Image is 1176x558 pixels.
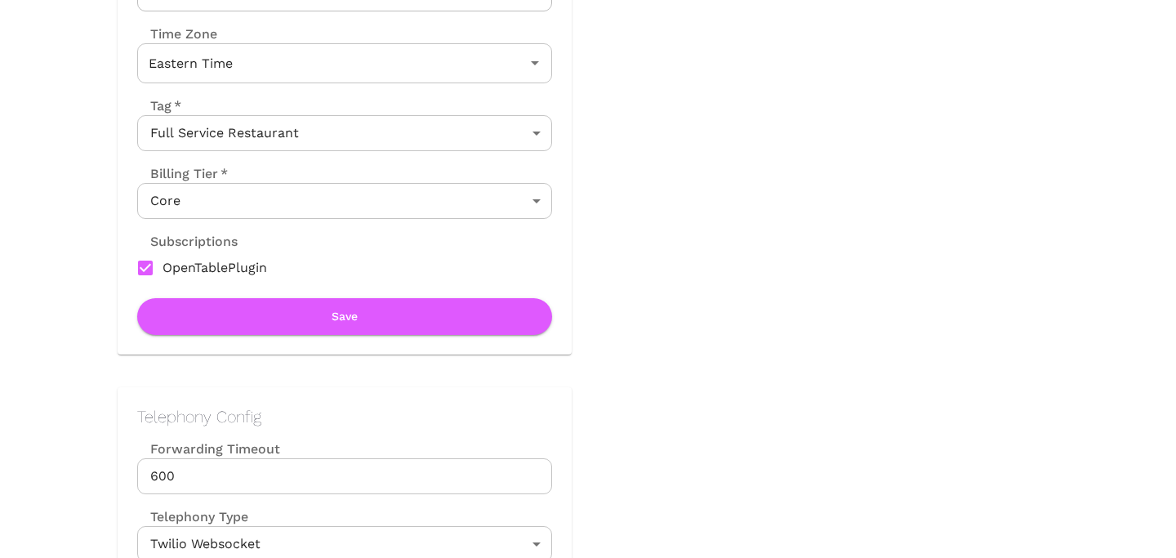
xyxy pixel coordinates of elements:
[137,115,552,151] div: Full Service Restaurant
[137,183,552,219] div: Core
[137,232,238,251] label: Subscriptions
[137,298,552,335] button: Save
[137,440,552,458] label: Forwarding Timeout
[163,258,267,278] span: OpenTablePlugin
[137,164,228,183] label: Billing Tier
[523,51,546,74] button: Open
[137,407,552,426] h2: Telephony Config
[137,507,248,526] label: Telephony Type
[137,96,181,115] label: Tag
[137,25,552,43] label: Time Zone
